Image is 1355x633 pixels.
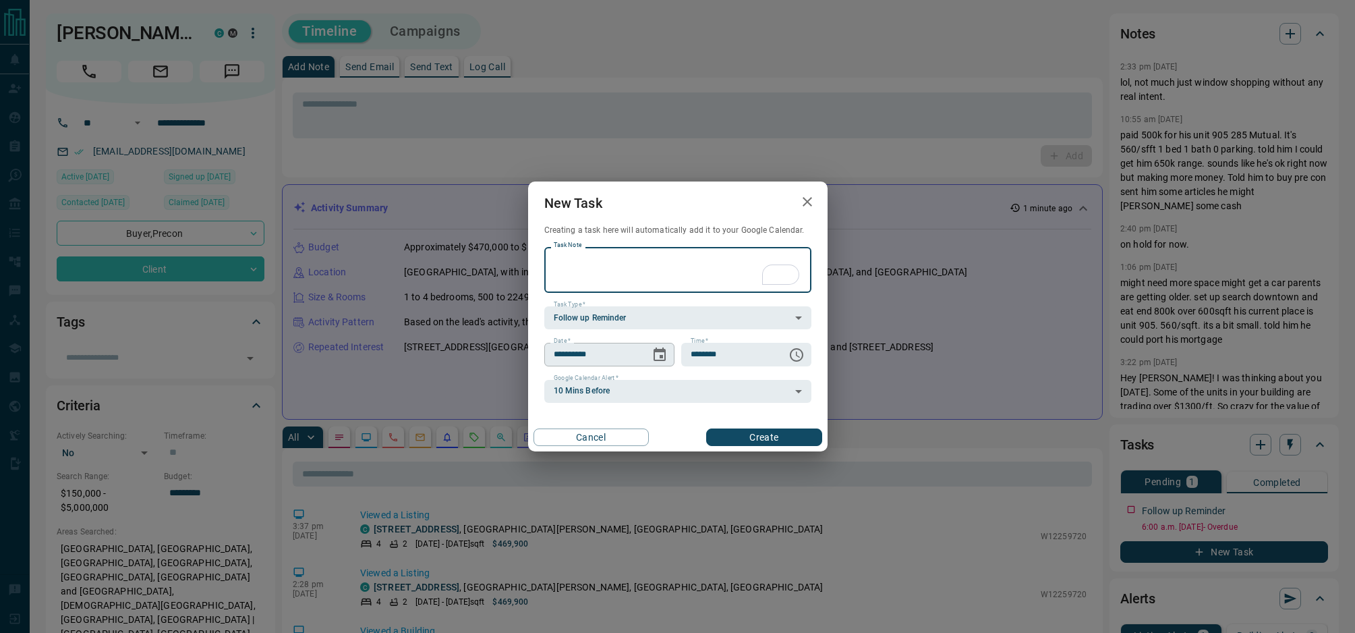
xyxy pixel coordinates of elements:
[544,225,811,236] p: Creating a task here will automatically add it to your Google Calendar.
[528,182,618,225] h2: New Task
[691,337,708,346] label: Time
[554,337,571,346] label: Date
[534,429,649,446] button: Cancel
[706,429,821,446] button: Create
[554,374,618,383] label: Google Calendar Alert
[544,306,811,329] div: Follow up Reminder
[554,300,585,309] label: Task Type
[544,380,811,403] div: 10 Mins Before
[554,241,581,250] label: Task Note
[783,341,810,368] button: Choose time, selected time is 6:00 AM
[554,253,802,287] textarea: To enrich screen reader interactions, please activate Accessibility in Grammarly extension settings
[646,341,673,368] button: Choose date, selected date is Aug 16, 2025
